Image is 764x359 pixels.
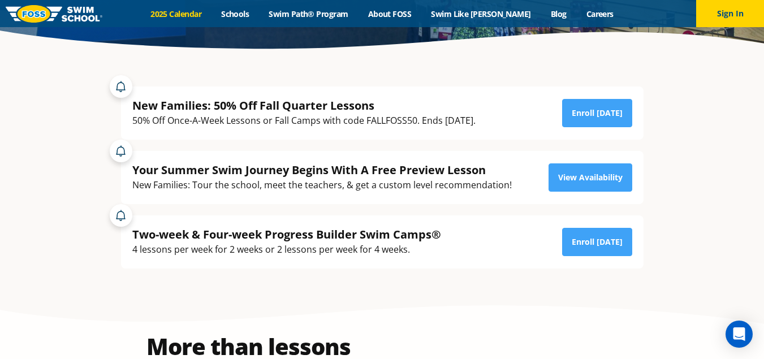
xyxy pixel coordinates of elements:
a: Careers [576,8,623,19]
div: Your Summer Swim Journey Begins With A Free Preview Lesson [132,162,512,178]
div: Two-week & Four-week Progress Builder Swim Camps® [132,227,441,242]
div: Open Intercom Messenger [726,321,753,348]
div: 50% Off Once-A-Week Lessons or Fall Camps with code FALLFOSS50. Ends [DATE]. [132,113,476,128]
div: 4 lessons per week for 2 weeks or 2 lessons per week for 4 weeks. [132,242,441,257]
img: FOSS Swim School Logo [6,5,102,23]
a: View Availability [549,163,632,192]
a: 2025 Calendar [141,8,211,19]
a: Blog [541,8,576,19]
a: Schools [211,8,259,19]
a: Swim Path® Program [259,8,358,19]
div: New Families: 50% Off Fall Quarter Lessons [132,98,476,113]
div: New Families: Tour the school, meet the teachers, & get a custom level recommendation! [132,178,512,193]
a: Enroll [DATE] [562,99,632,127]
a: Swim Like [PERSON_NAME] [421,8,541,19]
a: About FOSS [358,8,421,19]
h2: More than lessons [121,335,377,358]
a: Enroll [DATE] [562,228,632,256]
